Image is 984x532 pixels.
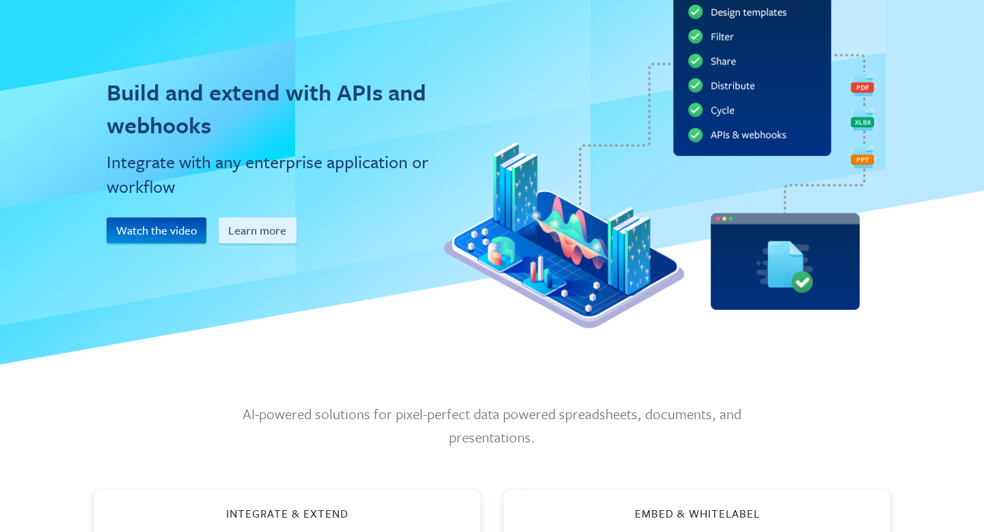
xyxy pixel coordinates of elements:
h4: Embed & Whitelabel [635,506,760,522]
p: AI-powered solutions for pixel-perfect data powered spreadsheets, documents, and presentations. [243,403,741,448]
button: Watch the video [107,217,207,243]
h1: Build and extend with APIs and webhooks [107,76,468,142]
h2: Integrate with any enterprise application or workflow [107,150,468,199]
h4: Integrate & Extend [226,506,348,522]
a: Watch the video [107,217,219,243]
button: Learn more [219,217,297,243]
